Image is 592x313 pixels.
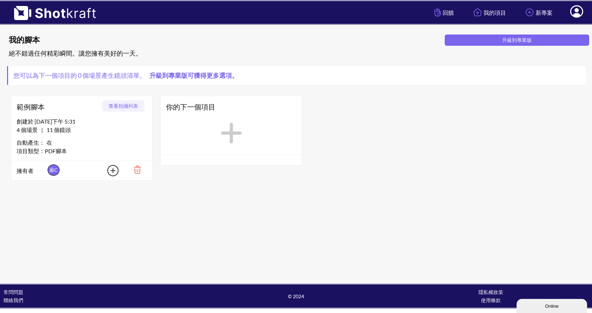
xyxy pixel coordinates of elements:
[517,298,588,313] iframe: chat widget
[26,126,38,133] font: 場景
[17,167,33,174] font: 擁有者
[17,139,45,146] font: 自動產生：
[443,9,454,16] font: 回饋
[60,126,71,133] font: 鏡頭
[47,139,52,146] font: 在
[41,126,43,133] font: |
[149,71,238,79] font: 升級到專業版可獲得更多選項。
[471,6,483,18] img: 主頁圖示
[47,126,60,133] font: 11 個
[536,9,553,16] font: 新專案
[28,118,75,125] font: 於 [DATE]下午 5:31
[17,148,45,154] font: 項目類型：
[481,297,501,303] font: 使用條款
[102,100,144,112] button: 查看拍攝列表
[13,71,101,79] font: 您可以為下一個項目的 0 個場景
[445,35,589,46] button: 升級到專業版
[524,6,536,18] img: 新增圖示
[17,102,45,111] font: 範例腳本
[17,126,26,133] font: 4 個
[4,297,23,303] a: 聯絡我們
[433,6,443,18] img: 手形圖示
[483,9,506,16] font: 我的項目
[9,49,142,57] font: 絕不錯過任何精彩瞬間。讓您擁有美好的一天。
[4,289,23,295] a: 常問問題
[288,293,304,299] font: © 2024
[9,35,40,44] font: 我的腳本
[17,118,28,125] font: 創建
[109,103,138,109] font: 查看拍攝列表
[49,167,58,173] font: 薔C
[166,102,215,111] font: 你的下一個項目
[96,163,121,179] img: 新增圖示
[45,148,67,154] font: PDF腳本
[502,37,532,43] font: 升級到專業版
[479,289,503,295] font: 隱私權政策
[123,164,147,176] img: 垃圾桶圖標
[101,71,146,79] font: 產生鏡頭清單。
